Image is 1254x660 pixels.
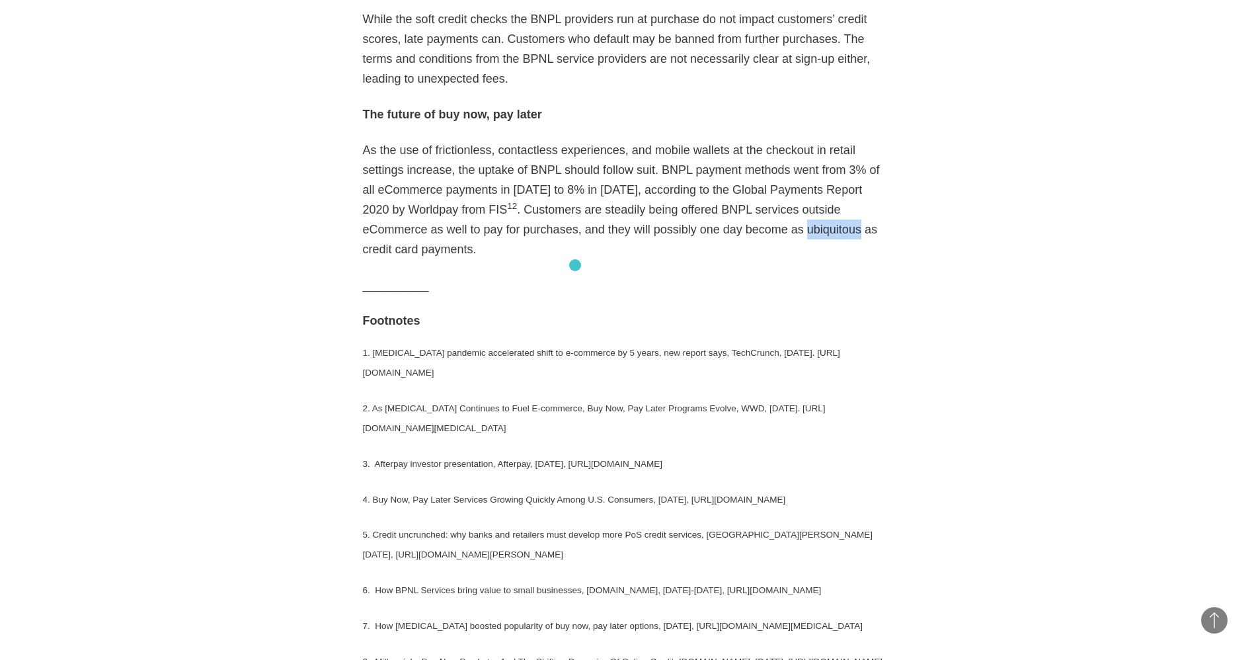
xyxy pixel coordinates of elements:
[507,201,517,211] sup: 12
[363,403,826,433] sup: 2. As [MEDICAL_DATA] Continues to Fuel E-commerce, Buy Now, Pay Later Programs Evolve, WWD, [DATE...
[363,9,892,89] p: While the soft credit checks the BNPL providers run at purchase do not impact customers’ credit s...
[363,459,662,469] sup: 3. Afterpay investor presentation, Afterpay, [DATE], [URL][DOMAIN_NAME]
[1201,607,1228,634] button: Back to Top
[363,585,822,595] sup: 6. How BPNL Services bring value to small businesses, [DOMAIN_NAME], [DATE]-[DATE], [URL][DOMAIN_...
[363,530,873,559] sup: 5. Credit uncrunched: why banks and retailers must develop more PoS credit services, [GEOGRAPHIC_...
[363,314,420,327] strong: Footnotes
[363,140,892,259] p: As the use of frictionless, contactless experiences, and mobile wallets at the checkout in retail...
[363,108,542,121] strong: The future of buy now, pay later
[363,275,892,295] p: __________
[363,348,840,378] sup: 1. [MEDICAL_DATA] pandemic accelerated shift to e-commerce by 5 years, new report says, TechCrunc...
[363,495,786,505] sup: 4. Buy Now, Pay Later Services Growing Quickly Among U.S. Consumers, [DATE], [URL][DOMAIN_NAME]
[363,621,863,631] sup: 7. How [MEDICAL_DATA] boosted popularity of buy now, pay later options, [DATE], [URL][DOMAIN_NAME...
